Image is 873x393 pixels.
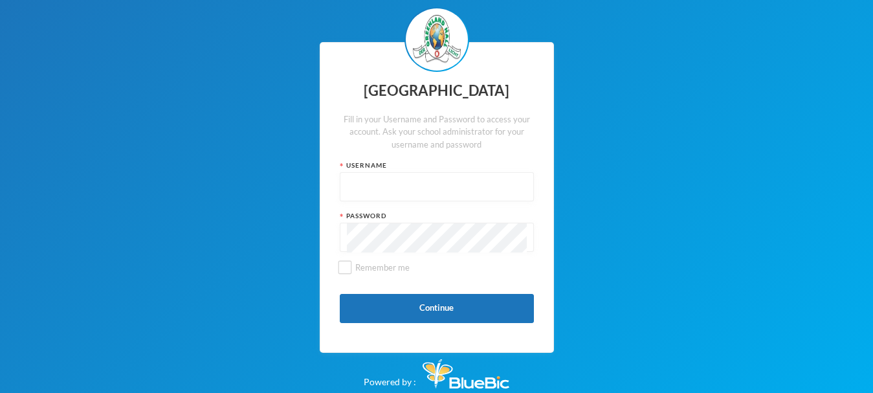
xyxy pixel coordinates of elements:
[340,294,534,323] button: Continue
[340,78,534,104] div: [GEOGRAPHIC_DATA]
[340,161,534,170] div: Username
[423,359,509,388] img: Bluebic
[364,353,509,388] div: Powered by :
[350,262,415,273] span: Remember me
[340,211,534,221] div: Password
[340,113,534,152] div: Fill in your Username and Password to access your account. Ask your school administrator for your...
